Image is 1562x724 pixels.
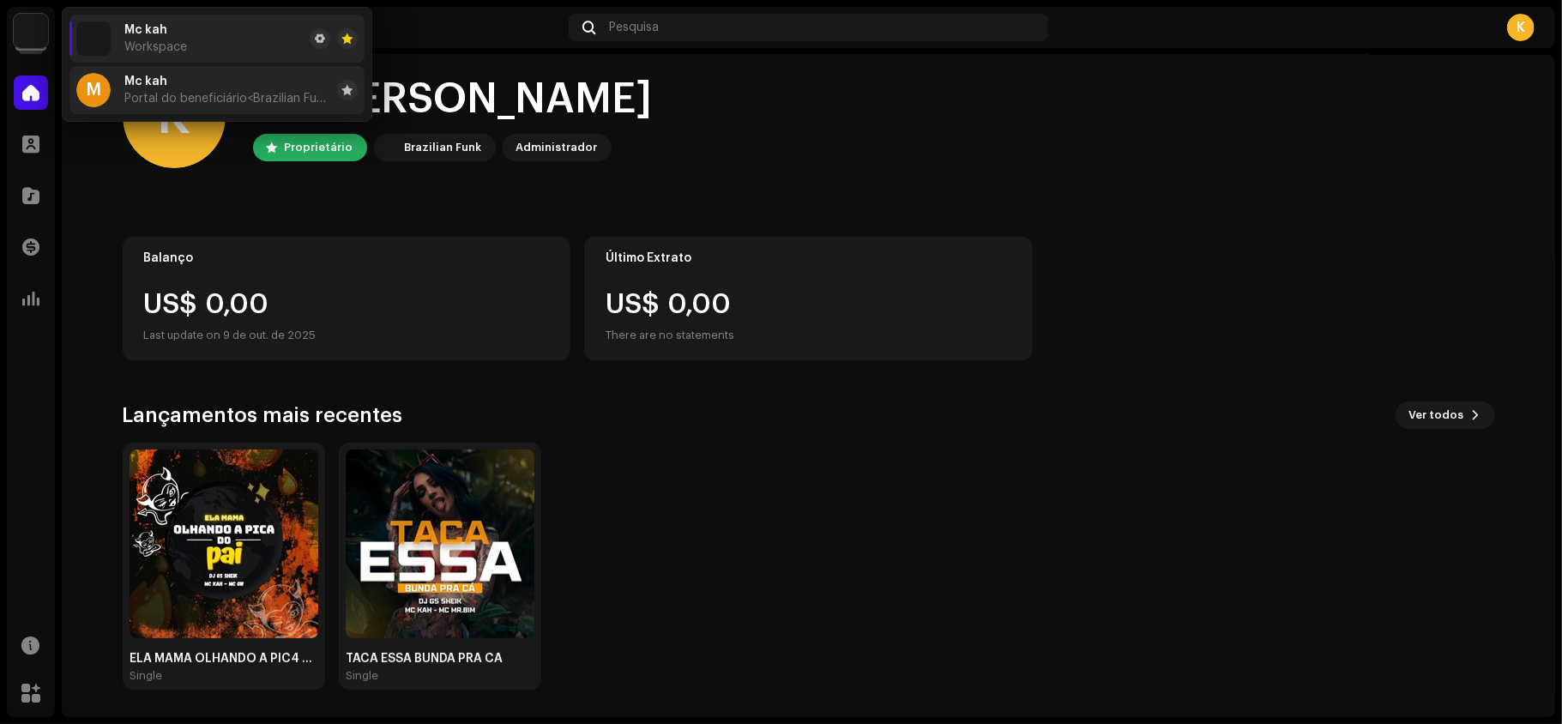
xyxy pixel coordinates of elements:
span: Pesquisa [609,21,659,34]
img: d61601a5-7e60-42b1-ba2b-8c51930ff44f [346,449,534,638]
span: Mc kah [124,75,167,88]
div: Single [130,669,162,683]
span: <Brazilian Funk> [247,93,335,105]
div: There are no statements [606,325,734,346]
div: TACA ESSA BUNDA PRA CÁ [346,652,534,666]
re-o-card-value: Balanço [123,237,571,360]
span: Workspace [124,40,187,54]
div: Administrador [516,137,598,158]
div: Último Extrato [606,251,1011,265]
img: fc90e778-db99-4869-881c-1ed6f0ea5dac [130,449,318,638]
div: Brazilian Funk [405,137,482,158]
div: Proprietário [285,137,353,158]
div: M [76,73,111,107]
span: Portal do beneficiário <Brazilian Funk> [124,92,330,106]
img: 71bf27a5-dd94-4d93-852c-61362381b7db [14,14,48,48]
div: ELA MAMA OLHANDO A PIC4 DO PAI [130,652,318,666]
div: Last update on 9 de out. de 2025 [144,325,550,346]
img: 71bf27a5-dd94-4d93-852c-61362381b7db [76,21,111,56]
div: K [1507,14,1535,41]
re-o-card-value: Último Extrato [584,237,1033,360]
div: Hi, [PERSON_NAME] [253,72,653,127]
img: 71bf27a5-dd94-4d93-852c-61362381b7db [377,137,398,158]
div: Balanço [144,251,550,265]
h3: Lançamentos mais recentes [123,401,403,429]
button: Ver todos [1396,401,1495,429]
span: Ver todos [1409,398,1464,432]
span: Mc kah [124,23,167,37]
div: Single [346,669,378,683]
